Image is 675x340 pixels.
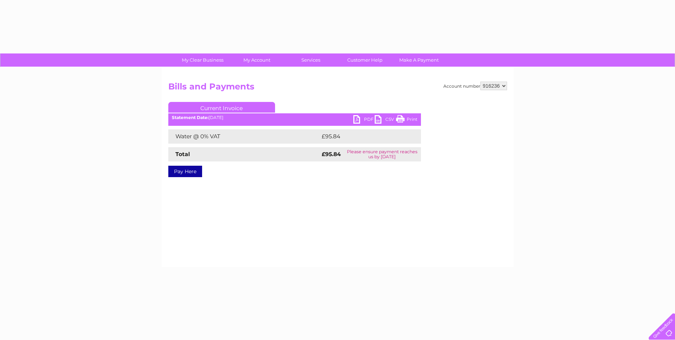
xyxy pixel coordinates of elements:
[168,166,202,177] a: Pay Here
[168,82,507,95] h2: Bills and Payments
[168,102,275,113] a: Current Invoice
[322,151,341,158] strong: £95.84
[175,151,190,158] strong: Total
[375,115,396,125] a: CSV
[168,115,421,120] div: [DATE]
[343,147,421,161] td: Please ensure payment reaches us by [DATE]
[173,53,232,67] a: My Clear Business
[336,53,394,67] a: Customer Help
[353,115,375,125] a: PDF
[443,82,507,90] div: Account number
[320,129,407,144] td: £95.84
[172,115,209,120] b: Statement Date:
[227,53,286,67] a: My Account
[168,129,320,144] td: Water @ 0% VAT
[396,115,417,125] a: Print
[390,53,448,67] a: Make A Payment
[281,53,340,67] a: Services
